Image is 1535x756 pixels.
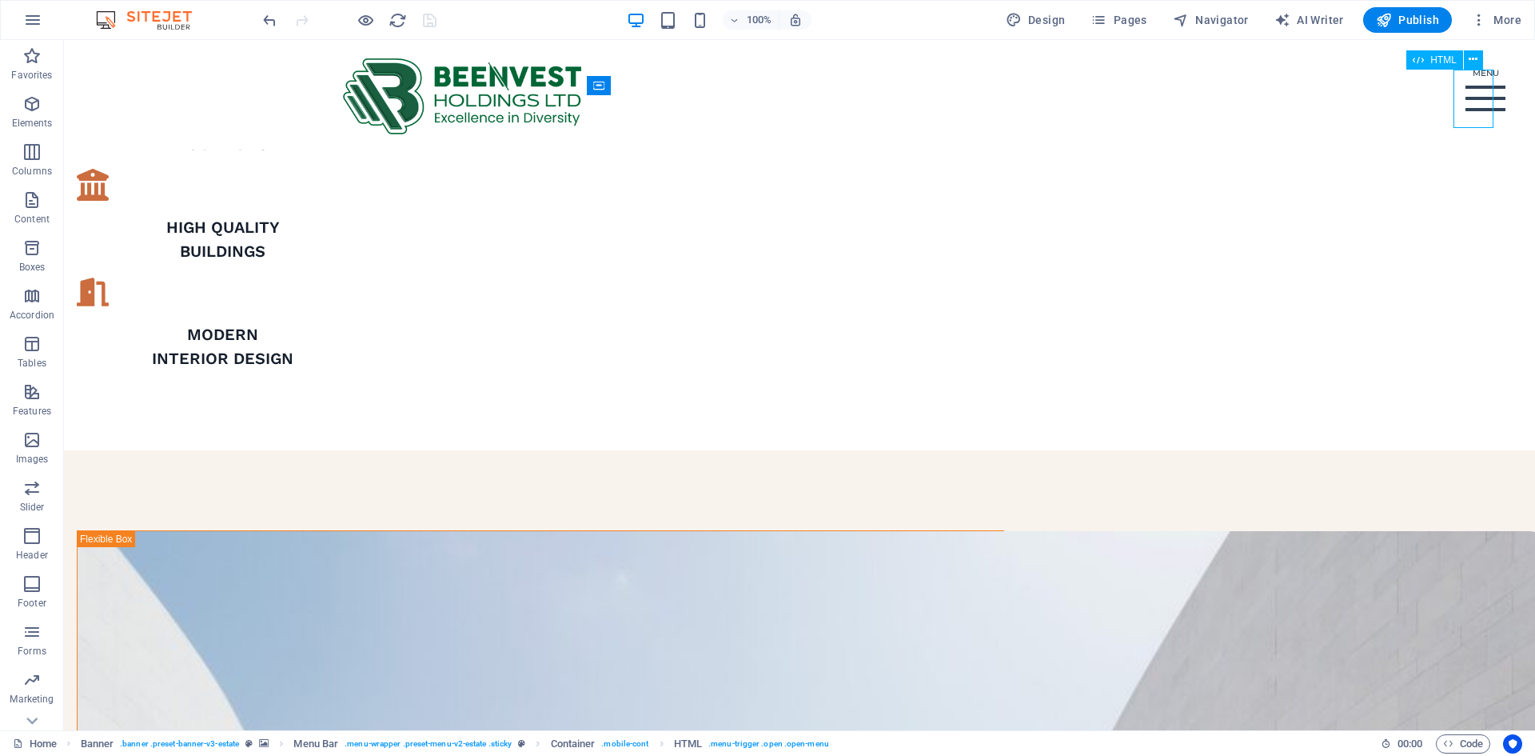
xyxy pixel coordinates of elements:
button: undo [260,10,279,30]
i: This element is a customizable preset [245,739,253,748]
span: . banner .preset-banner-v3-estate [120,734,239,754]
button: Design [999,7,1072,33]
button: Pages [1084,7,1153,33]
span: More [1471,12,1521,28]
span: : [1409,738,1411,750]
span: Click to select. Double-click to edit [551,734,596,754]
span: Design [1006,12,1066,28]
nav: breadcrumb [81,734,829,754]
button: reload [388,10,407,30]
i: On resize automatically adjust zoom level to fit chosen device. [788,13,803,27]
button: Publish [1363,7,1452,33]
button: Code [1436,734,1490,754]
p: Accordion [10,309,54,322]
p: Footer [18,597,46,610]
span: Publish [1376,12,1439,28]
button: More [1465,7,1528,33]
p: Header [16,549,48,562]
span: . menu-trigger .open .open-menu [708,734,829,754]
p: Slider [20,501,45,514]
i: This element contains a background [259,739,269,748]
button: 100% [723,10,779,30]
button: Navigator [1166,7,1255,33]
span: HTML [1430,55,1457,65]
i: This element is a customizable preset [518,739,525,748]
span: Pages [1090,12,1146,28]
p: Columns [12,165,52,178]
p: Tables [18,357,46,370]
i: Reload page [389,11,407,30]
p: Images [16,453,49,466]
span: . menu-wrapper .preset-menu-v2-estate .sticky [345,734,512,754]
p: Content [14,213,50,226]
span: AI Writer [1274,12,1344,28]
span: Code [1443,734,1483,754]
p: Favorites [11,69,52,82]
p: Forms [18,645,46,658]
a: Click to cancel selection. Double-click to open Pages [13,734,57,754]
p: Features [13,405,51,418]
span: . mobile-cont [601,734,648,754]
img: Editor Logo [92,10,212,30]
p: Marketing [10,693,54,706]
span: Click to select. Double-click to edit [293,734,338,754]
span: Click to select. Double-click to edit [81,734,114,754]
span: Click to select. Double-click to edit [674,734,702,754]
h6: Session time [1381,734,1423,754]
span: 00 00 [1397,734,1422,754]
button: AI Writer [1268,7,1350,33]
p: Boxes [19,261,46,274]
p: Elements [12,117,53,130]
button: Usercentrics [1503,734,1522,754]
div: Design (Ctrl+Alt+Y) [999,7,1072,33]
h6: 100% [747,10,772,30]
span: Navigator [1173,12,1249,28]
button: Click here to leave preview mode and continue editing [356,10,375,30]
